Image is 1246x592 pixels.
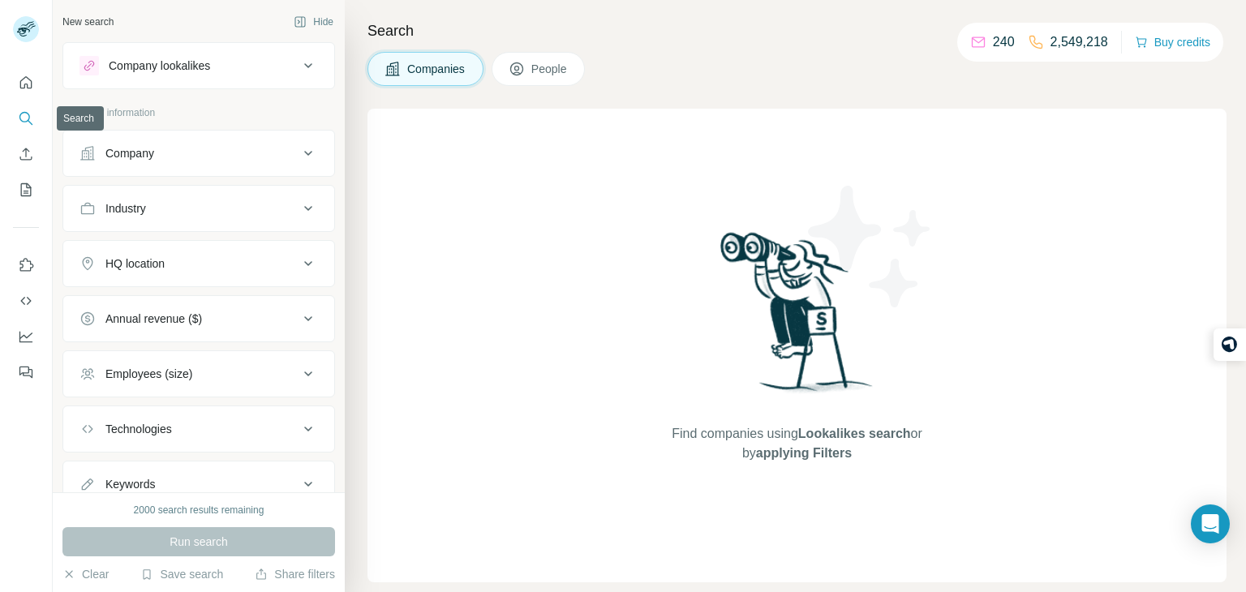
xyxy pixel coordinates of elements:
button: Company lookalikes [63,46,334,85]
button: Buy credits [1135,31,1210,54]
button: Employees (size) [63,354,334,393]
div: New search [62,15,114,29]
button: Feedback [13,358,39,387]
div: Company lookalikes [109,58,210,74]
div: Employees (size) [105,366,192,382]
div: Technologies [105,421,172,437]
button: My lists [13,175,39,204]
button: Clear [62,566,109,582]
span: Lookalikes search [798,427,911,440]
div: Industry [105,200,146,217]
div: Annual revenue ($) [105,311,202,327]
button: Save search [140,566,223,582]
button: HQ location [63,244,334,283]
img: Surfe Illustration - Stars [797,174,943,320]
span: Find companies using or by [667,424,926,463]
button: Use Surfe on LinkedIn [13,251,39,280]
div: Open Intercom Messenger [1191,504,1230,543]
button: Keywords [63,465,334,504]
span: Companies [407,61,466,77]
button: Enrich CSV [13,139,39,169]
button: Use Surfe API [13,286,39,315]
button: Dashboard [13,322,39,351]
img: Surfe Illustration - Woman searching with binoculars [713,228,882,409]
div: HQ location [105,255,165,272]
button: Hide [282,10,345,34]
button: Annual revenue ($) [63,299,334,338]
div: 2000 search results remaining [134,503,264,517]
button: Quick start [13,68,39,97]
button: Company [63,134,334,173]
button: Technologies [63,410,334,448]
p: 2,549,218 [1051,32,1108,52]
button: Industry [63,189,334,228]
h4: Search [367,19,1227,42]
button: Search [13,104,39,133]
p: Company information [62,105,335,120]
button: Share filters [255,566,335,582]
div: Company [105,145,154,161]
span: People [531,61,569,77]
div: Keywords [105,476,155,492]
span: applying Filters [756,446,852,460]
p: 240 [993,32,1015,52]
